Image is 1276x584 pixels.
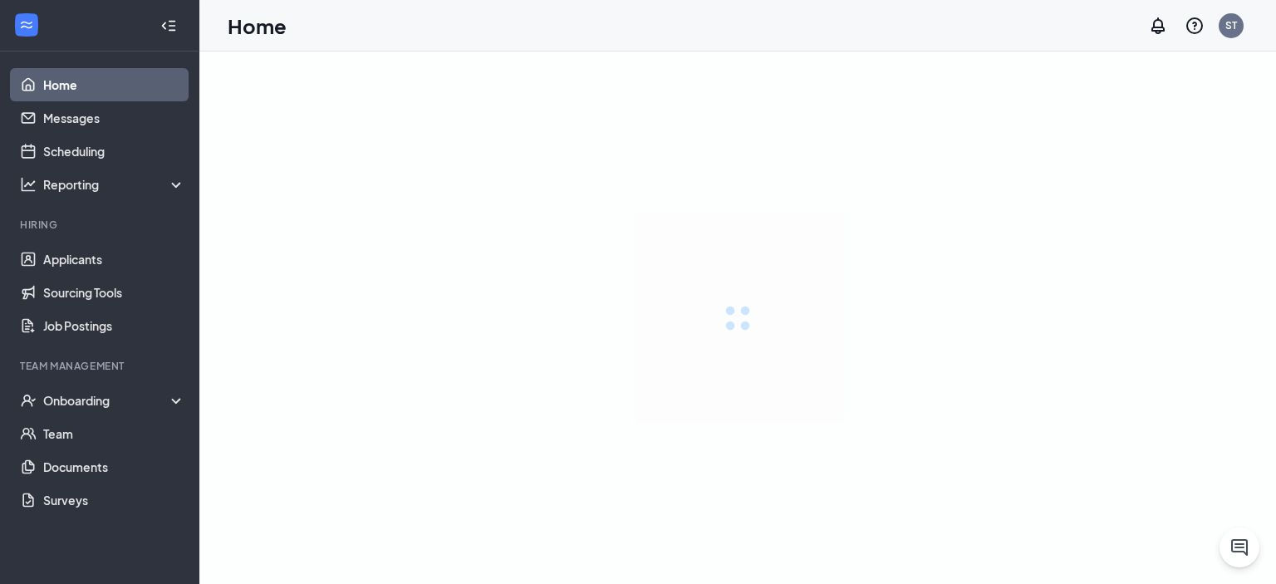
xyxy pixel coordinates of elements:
[1148,16,1168,36] svg: Notifications
[1229,537,1249,557] svg: ChatActive
[20,392,37,409] svg: UserCheck
[43,309,185,342] a: Job Postings
[43,68,185,101] a: Home
[1225,18,1237,32] div: ST
[160,17,177,34] svg: Collapse
[43,450,185,483] a: Documents
[20,176,37,193] svg: Analysis
[20,218,182,232] div: Hiring
[43,392,186,409] div: Onboarding
[1220,528,1259,567] button: ChatActive
[43,176,186,193] div: Reporting
[43,483,185,517] a: Surveys
[43,243,185,276] a: Applicants
[20,359,182,373] div: Team Management
[43,101,185,135] a: Messages
[43,135,185,168] a: Scheduling
[18,17,35,33] svg: WorkstreamLogo
[43,417,185,450] a: Team
[1185,16,1205,36] svg: QuestionInfo
[43,276,185,309] a: Sourcing Tools
[228,12,287,40] h1: Home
